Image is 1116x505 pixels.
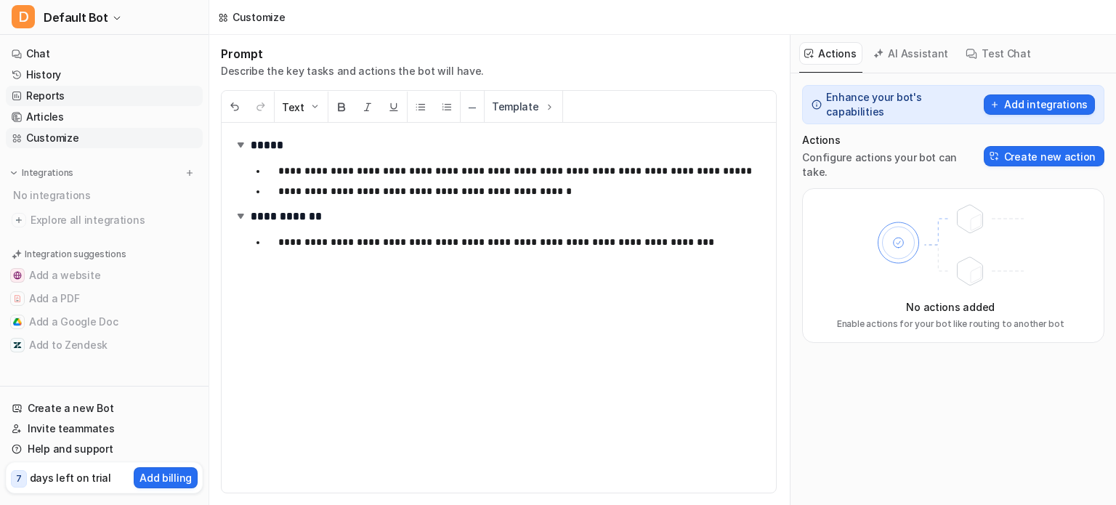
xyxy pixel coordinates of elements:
img: Add to Zendesk [13,341,22,350]
button: Add billing [134,467,198,488]
a: Chat [6,44,203,64]
button: Italic [355,92,381,123]
a: Create a new Bot [6,398,203,419]
button: Integrations [6,166,78,180]
img: expand-arrow.svg [233,137,248,152]
button: Ordered List [434,92,460,123]
p: Add billing [139,470,192,485]
p: Configure actions your bot can take. [802,150,983,179]
p: Enhance your bot's capabilities [826,90,979,119]
a: Explore all integrations [6,210,203,230]
button: ─ [461,92,484,123]
button: Add integrations [984,94,1095,115]
img: expand menu [9,168,19,178]
button: Undo [222,92,248,123]
img: expand-arrow.svg [233,209,248,223]
img: Add a Google Doc [13,318,22,326]
p: Enable actions for your bot like routing to another bot [837,318,1064,331]
a: Help and support [6,439,203,459]
img: Undo [229,101,240,113]
img: Add a website [13,271,22,280]
button: Add to ZendeskAdd to Zendesk [6,334,203,357]
button: Add a Google DocAdd a Google Doc [6,310,203,334]
img: explore all integrations [12,213,26,227]
img: Ordered List [441,101,453,113]
button: Add a websiteAdd a website [6,264,203,287]
p: Integrations [22,167,73,179]
button: Underline [381,92,407,123]
button: Unordered List [408,92,434,123]
button: Bold [328,92,355,123]
img: Unordered List [415,101,426,113]
h1: Prompt [221,47,484,61]
button: AI Assistant [868,42,955,65]
span: D [12,5,35,28]
p: Actions [802,133,983,148]
button: Create new action [984,146,1104,166]
div: Customize [232,9,285,25]
button: Redo [248,92,274,123]
button: Text [275,92,328,123]
a: Articles [6,107,203,127]
img: Dropdown Down Arrow [309,101,320,113]
img: Create action [990,151,1000,161]
img: Underline [388,101,400,113]
button: Actions [799,42,862,65]
button: Add a PDFAdd a PDF [6,287,203,310]
a: History [6,65,203,85]
a: Reports [6,86,203,106]
span: Explore all integrations [31,209,197,232]
img: Add a PDF [13,294,22,303]
img: menu_add.svg [185,168,195,178]
img: Redo [255,101,267,113]
p: Integration suggestions [25,248,126,261]
button: Test Chat [961,42,1037,65]
img: Bold [336,101,347,113]
p: Describe the key tasks and actions the bot will have. [221,64,484,78]
span: Default Bot [44,7,108,28]
a: Customize [6,128,203,148]
p: No actions added [906,299,995,315]
p: 7 [16,472,22,485]
p: days left on trial [30,470,111,485]
a: Invite teammates [6,419,203,439]
img: Italic [362,101,373,113]
button: Template [485,91,562,122]
img: Template [543,101,555,113]
div: No integrations [9,183,203,207]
